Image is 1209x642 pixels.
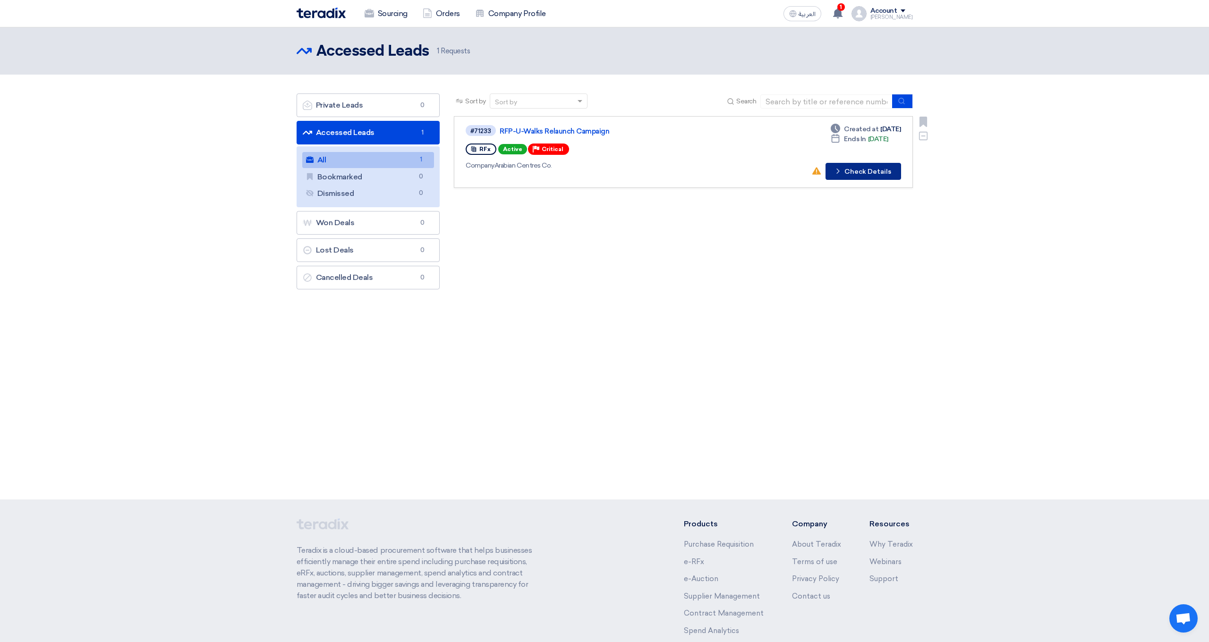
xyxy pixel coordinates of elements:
span: Ends In [844,134,866,144]
span: Critical [542,146,563,152]
a: Won Deals0 [297,211,440,235]
span: العربية [799,11,816,17]
span: Requests [437,46,470,57]
div: [PERSON_NAME] [870,15,913,20]
div: [DATE] [831,124,901,134]
span: Sort by [465,96,486,106]
span: 0 [417,218,428,228]
div: Account [870,7,897,15]
span: Active [498,144,527,154]
a: e-Auction [684,574,718,583]
p: Teradix is a cloud-based procurement software that helps businesses efficiently manage their enti... [297,545,543,601]
img: Teradix logo [297,8,346,18]
span: Search [736,96,756,106]
a: Terms of use [792,558,837,566]
div: Open chat [1169,604,1198,633]
button: Check Details [826,163,901,180]
a: Why Teradix [869,540,913,549]
span: 1 [417,128,428,137]
a: Contact us [792,592,830,600]
div: Sort by [495,97,517,107]
span: Company [466,161,494,169]
a: Sourcing [357,3,415,24]
li: Company [792,518,841,530]
a: Dismissed [302,186,434,202]
span: 0 [417,273,428,282]
a: Orders [415,3,468,24]
a: Spend Analytics [684,626,739,635]
a: All [302,152,434,168]
span: 0 [415,172,426,182]
span: 0 [415,188,426,198]
a: Supplier Management [684,592,760,600]
a: Contract Management [684,609,764,617]
div: [DATE] [831,134,888,144]
a: Purchase Requisition [684,540,754,549]
span: Created at [844,124,878,134]
a: Private Leads0 [297,93,440,117]
span: 1 [837,3,845,11]
div: Arabian Centres Co. [466,160,738,170]
span: 1 [415,155,426,165]
div: #71233 [470,128,491,134]
li: Resources [869,518,913,530]
a: Webinars [869,558,902,566]
a: Privacy Policy [792,574,839,583]
a: Company Profile [468,3,553,24]
a: About Teradix [792,540,841,549]
a: Cancelled Deals0 [297,266,440,289]
a: Lost Deals0 [297,238,440,262]
img: profile_test.png [851,6,867,21]
button: العربية [783,6,821,21]
span: RFx [479,146,491,152]
a: Support [869,574,898,583]
li: Products [684,518,764,530]
a: e-RFx [684,558,704,566]
a: Accessed Leads1 [297,121,440,144]
input: Search by title or reference number [760,94,893,109]
a: Bookmarked [302,169,434,185]
span: 0 [417,101,428,110]
span: 1 [437,47,439,55]
span: 0 [417,245,428,255]
a: RFP-U-Walks Relaunch Campaign [500,127,736,135]
h2: Accessed Leads [316,42,429,61]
